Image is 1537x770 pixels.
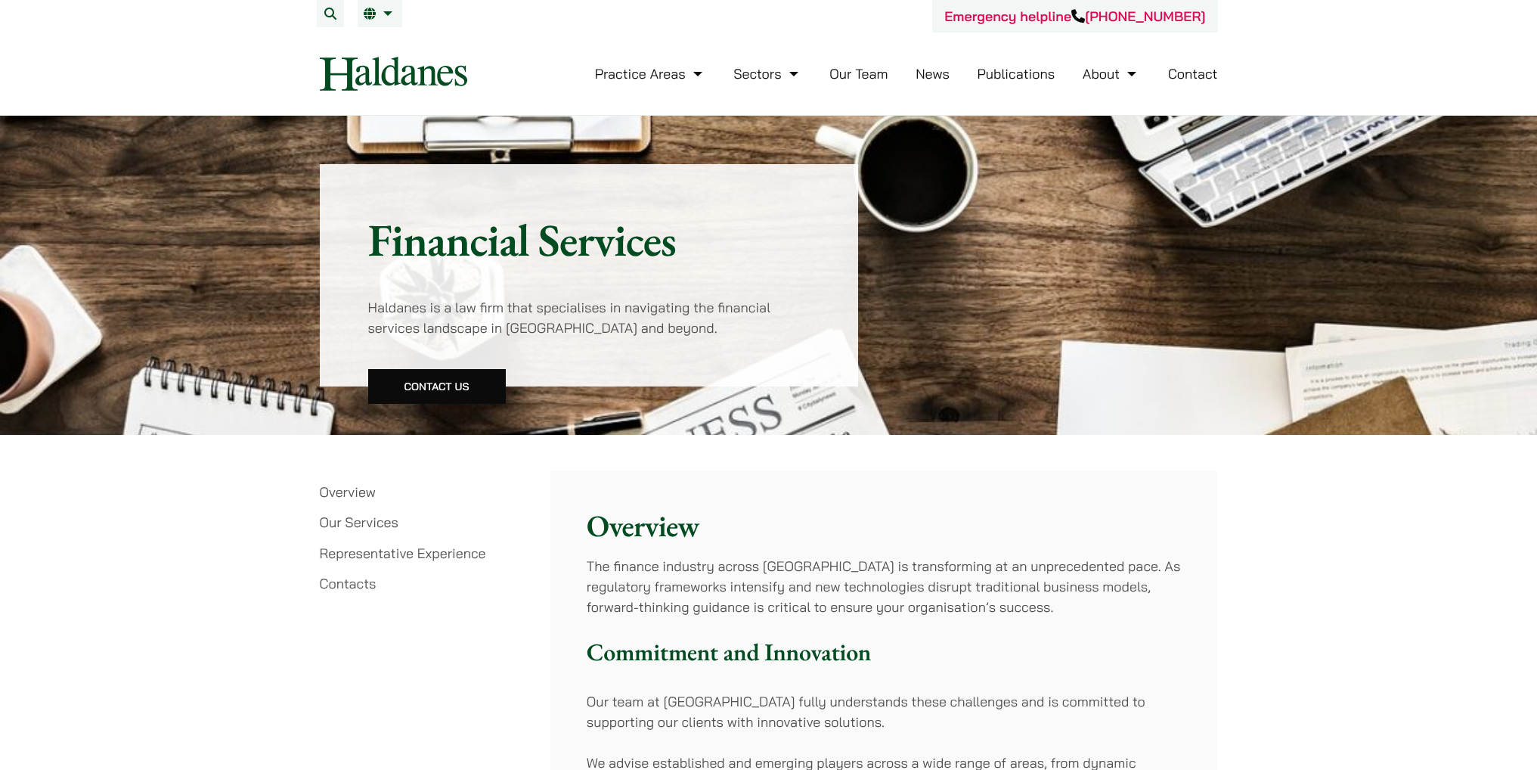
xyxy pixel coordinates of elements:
a: News [916,65,950,82]
a: EN [364,8,396,20]
h1: Financial Services [368,213,810,267]
p: Our team at [GEOGRAPHIC_DATA] fully understands these challenges and is committed to supporting o... [587,691,1181,732]
h3: Commitment and Innovation [587,638,1181,666]
p: The finance industry across [GEOGRAPHIC_DATA] is transforming at an unprecedented pace. As regula... [587,556,1181,617]
a: Representative Experience [320,545,486,562]
h2: Overview [587,508,1181,544]
a: Contacts [320,575,377,592]
a: Emergency helpline[PHONE_NUMBER] [944,8,1205,25]
a: Our Team [829,65,888,82]
a: Contact [1168,65,1218,82]
a: Contact Us [368,369,506,404]
a: Practice Areas [595,65,706,82]
a: Sectors [733,65,801,82]
p: Haldanes is a law firm that specialises in navigating the financial services landscape in [GEOGRA... [368,297,810,338]
img: Logo of Haldanes [320,57,467,91]
a: About [1083,65,1140,82]
a: Our Services [320,514,398,531]
a: Overview [320,483,376,501]
a: Publications [978,65,1055,82]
